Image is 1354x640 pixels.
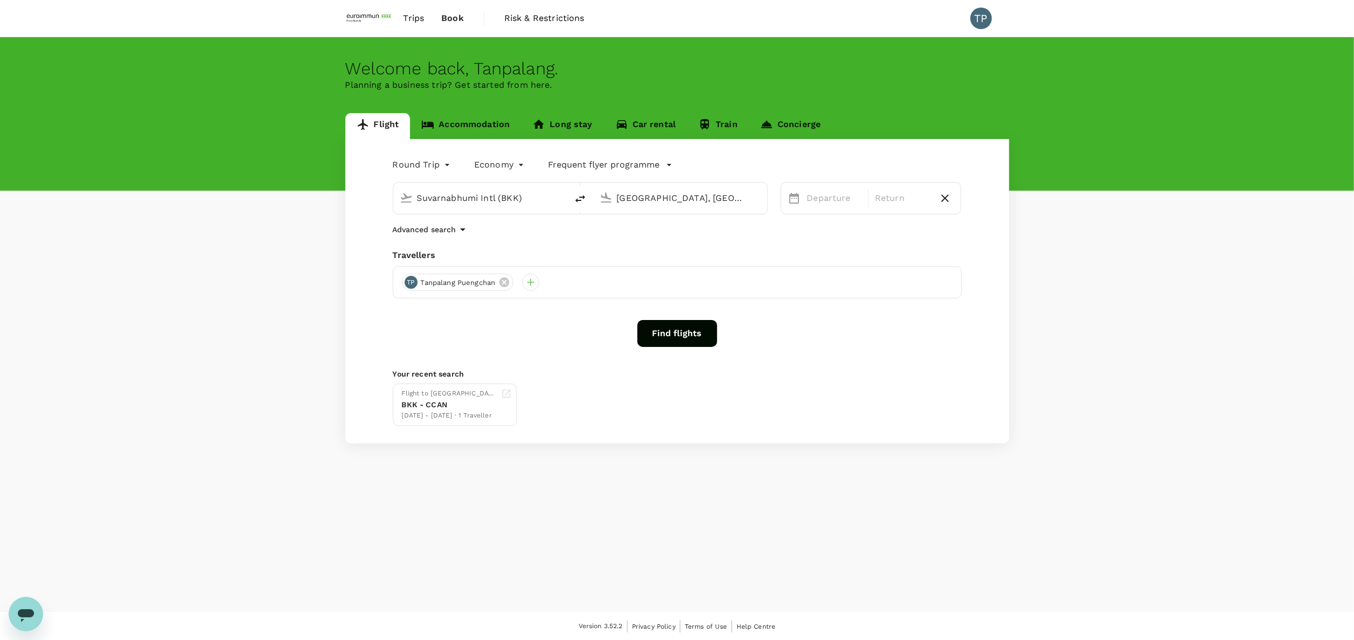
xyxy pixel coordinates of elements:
button: Find flights [637,320,717,347]
span: Tanpalang Puengchan [414,277,502,288]
div: Round Trip [393,156,453,173]
iframe: Button to launch messaging window [9,597,43,631]
a: Terms of Use [685,621,727,632]
a: Long stay [521,113,603,139]
input: Depart from [417,190,545,206]
img: EUROIMMUN (South East Asia) Pte. Ltd. [345,6,395,30]
span: Privacy Policy [632,623,676,630]
div: TP [405,276,418,289]
a: Concierge [749,113,832,139]
div: Travellers [393,249,962,262]
a: Help Centre [737,621,776,632]
a: Train [687,113,749,139]
span: Book [441,12,464,25]
span: Trips [403,12,424,25]
p: Advanced search [393,224,456,235]
div: [DATE] - [DATE] · 1 Traveller [402,411,497,421]
a: Car rental [604,113,688,139]
button: Advanced search [393,223,469,236]
button: Open [560,197,562,199]
a: Accommodation [410,113,521,139]
span: Version 3.52.2 [579,621,623,632]
a: Privacy Policy [632,621,676,632]
div: Flight to [GEOGRAPHIC_DATA] [402,388,497,399]
div: BKK - CCAN [402,399,497,411]
div: TPTanpalang Puengchan [402,274,514,291]
p: Frequent flyer programme [548,158,659,171]
p: Planning a business trip? Get started from here. [345,79,1009,92]
span: Help Centre [737,623,776,630]
a: Flight [345,113,411,139]
p: Your recent search [393,368,962,379]
button: Frequent flyer programme [548,158,672,171]
p: Return [875,192,929,205]
button: delete [567,186,593,212]
span: Risk & Restrictions [504,12,585,25]
div: Economy [474,156,526,173]
span: Terms of Use [685,623,727,630]
div: TP [970,8,992,29]
input: Going to [617,190,745,206]
div: Welcome back , Tanpalang . [345,59,1009,79]
p: Departure [807,192,862,205]
button: Open [760,197,762,199]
